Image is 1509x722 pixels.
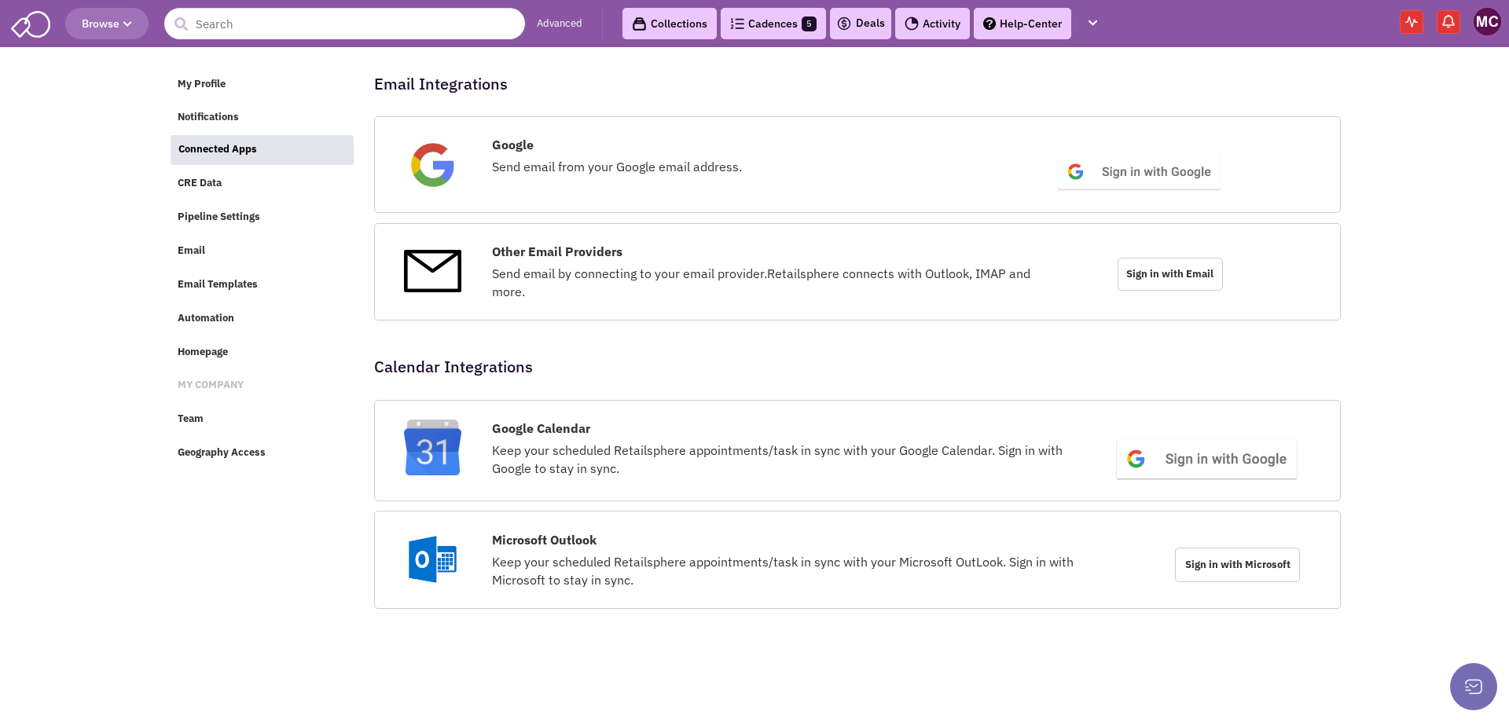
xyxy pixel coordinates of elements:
a: Homepage [170,338,353,368]
img: Cadences_logo.png [730,18,744,29]
a: CRE Data [170,169,353,199]
a: Geography Access [170,438,353,468]
span: Keep your scheduled Retailsphere appointments/task in sync with your Google Calendar. Sign in wit... [492,442,1063,476]
label: Other Email Providers [492,243,622,261]
label: Google Calendar [492,420,590,438]
button: Browse [65,8,149,39]
img: SmartAdmin [11,8,50,38]
a: Deals [836,14,885,33]
span: Browse [82,16,132,31]
a: Email Templates [170,270,353,300]
span: CRE Data [178,177,222,190]
h2: Calendar Integrations [374,360,533,374]
span: My Profile [178,77,226,90]
a: Advanced [537,16,582,31]
span: Homepage [178,345,228,358]
img: OtherEmail.png [404,243,461,299]
img: icon-deals.svg [836,14,852,33]
img: Matt Cooper [1474,8,1501,35]
a: Activity [895,8,970,39]
a: Collections [622,8,717,39]
input: Search [164,8,525,39]
span: Send email by connecting to your email provider.Retailsphere connects with Outlook, IMAP and more. [492,266,1030,299]
a: Automation [170,304,353,334]
label: Microsoft Outlook [492,531,597,549]
a: Pipeline Settings [170,203,353,233]
span: 5 [802,16,817,31]
span: Send email from your Google email address. [492,159,742,174]
span: Sign in with Microsoft [1175,548,1301,582]
span: Sign in with Email [1118,258,1223,291]
a: Email [170,236,353,266]
img: icon-collection-lavender-black.svg [632,16,647,31]
span: MY COMPANY [178,379,244,392]
a: My Profile [170,70,353,100]
img: GoogleCalendar.svg.png [404,420,461,475]
a: Connected Apps [171,135,354,165]
span: Keep your scheduled Retailsphere appointments/task in sync with your Microsoft OutLook. Sign in w... [492,554,1074,588]
span: Email [178,244,205,257]
img: btn_google_signin_light_normal_web@2x.png [1056,152,1223,192]
span: Pipeline Settings [178,210,260,223]
img: help.png [983,17,996,30]
span: Connected Apps [178,143,257,156]
span: Automation [178,311,234,324]
a: Cadences5 [721,8,826,39]
a: Help-Center [974,8,1071,39]
span: Geography Access [178,446,266,460]
img: Google.png [404,136,461,192]
a: Team [170,405,353,434]
a: Notifications [170,103,353,133]
span: Email Templates [178,277,258,291]
h2: Email Integrations [374,77,508,91]
img: OulLookCalendar.png [404,531,461,588]
label: Google [492,136,534,154]
span: Notifications [178,111,239,124]
img: Activity.png [905,16,919,31]
span: Team [178,412,204,426]
img: btn_google_signin_light_normal_web@2x.png [1114,436,1301,481]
